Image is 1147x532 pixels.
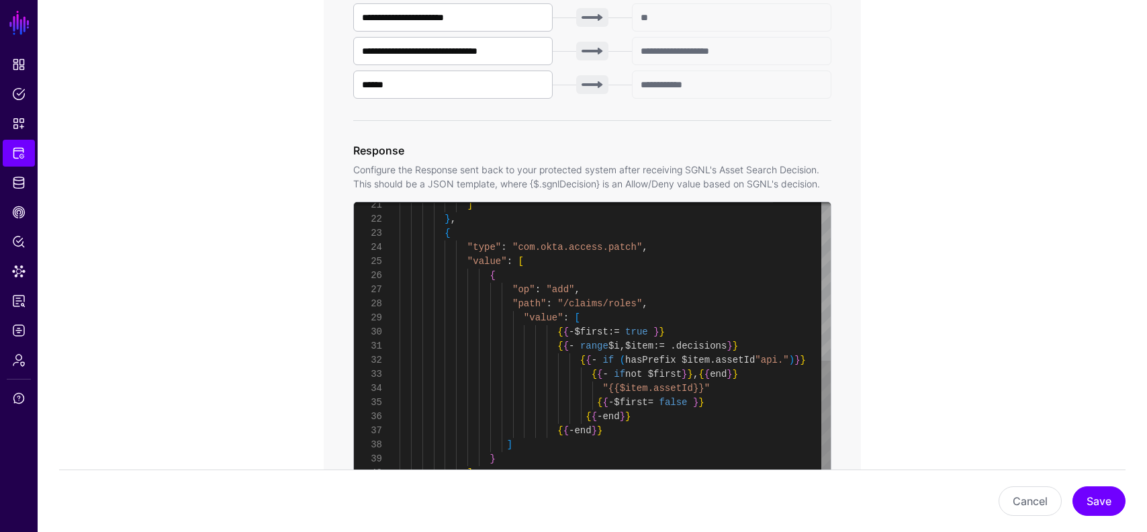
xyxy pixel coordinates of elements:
span: Logs [12,324,26,337]
span: "add" [546,284,574,295]
span: } [800,355,806,365]
span: Identity Data Fabric [12,176,26,189]
span: { [563,326,569,337]
span: { [592,411,597,422]
span: - [608,397,614,408]
span: { [490,270,495,281]
span: } [688,369,693,380]
span: { [597,397,602,408]
span: } [733,341,738,351]
span: ] [467,468,473,478]
a: Snippets [3,110,35,137]
span: } [592,425,597,436]
span: , [642,298,647,309]
span: decisions [676,341,727,351]
span: { [563,341,569,351]
span: - [569,326,574,337]
p: Configure the Response sent back to your protected system after receiving SGNL's Asset Search Dec... [353,163,831,191]
a: Policy Lens [3,228,35,255]
div: 36 [354,410,382,424]
span: hasPrefix $item [625,355,710,365]
span: - [602,369,608,380]
div: 40 [354,466,382,480]
span: . [710,355,715,365]
span: [ [574,312,580,323]
span: CAEP Hub [12,206,26,219]
span: { [580,355,586,365]
span: - [592,355,597,365]
span: } [625,411,631,422]
span: - [569,341,574,351]
span: } [620,411,625,422]
span: } [445,214,450,224]
span: { [592,369,597,380]
span: } [597,425,602,436]
span: { [698,369,704,380]
div: 26 [354,269,382,283]
span: { [563,425,569,436]
div: 27 [354,283,382,297]
div: 38 [354,438,382,452]
span: range [580,341,608,351]
span: "path" [512,298,546,309]
span: = [648,397,653,408]
span: end [710,369,727,380]
div: 22 [354,212,382,226]
span: : [501,242,506,253]
span: Dashboard [12,58,26,71]
span: - [569,425,574,436]
a: Policies [3,81,35,107]
span: { [557,341,563,351]
span: } [653,326,659,337]
span: , [451,214,456,224]
div: 39 [354,452,382,466]
span: [ [518,256,523,267]
div: 28 [354,297,382,311]
a: Reports [3,287,35,314]
div: 32 [354,353,382,367]
a: SGNL [8,8,31,38]
span: false [659,397,688,408]
span: { [597,369,602,380]
span: : [563,312,569,323]
span: Admin [12,353,26,367]
span: { [602,397,608,408]
span: } [682,369,687,380]
div: 33 [354,367,382,382]
span: { [586,411,591,422]
div: 30 [354,325,382,339]
span: } [659,326,665,337]
span: := [608,326,620,337]
span: $first [614,397,647,408]
span: , [574,284,580,295]
div: 34 [354,382,382,396]
span: "op" [512,284,535,295]
div: 25 [354,255,382,269]
a: CAEP Hub [3,199,35,226]
span: : [546,298,551,309]
a: Data Lens [3,258,35,285]
span: Protected Systems [12,146,26,160]
div: 35 [354,396,382,410]
span: , [693,369,698,380]
span: : [507,256,512,267]
span: } [727,341,732,351]
span: "value" [524,312,563,323]
div: 37 [354,424,382,438]
span: := [653,341,665,351]
span: "api." [755,355,788,365]
span: "{{$item.assetId}}" [602,383,710,394]
span: , [642,242,647,253]
span: - [597,411,602,422]
span: Policy Lens [12,235,26,249]
div: 23 [354,226,382,240]
span: { [704,369,710,380]
a: Admin [3,347,35,373]
span: { [557,425,563,436]
span: $item [625,341,653,351]
span: $first [574,326,608,337]
a: Logs [3,317,35,344]
span: if [602,355,614,365]
span: ) [789,355,794,365]
button: Save [1072,486,1126,516]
